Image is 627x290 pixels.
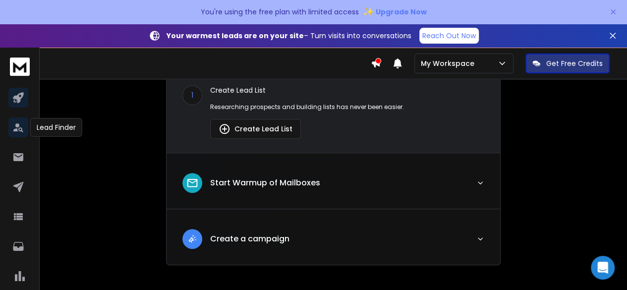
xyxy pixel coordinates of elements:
[167,31,411,41] p: – Turn visits into conversations
[363,2,427,22] button: ✨Upgrade Now
[186,176,199,189] img: lead
[210,103,484,111] p: Researching prospects and building lists has never been easier.
[219,123,230,135] img: lead
[546,58,603,68] p: Get Free Credits
[10,58,30,76] img: logo
[167,221,500,265] button: leadCreate a campaign
[182,85,202,105] div: 1
[167,71,500,153] div: leadImport to Lead list
[525,54,610,73] button: Get Free Credits
[422,31,476,41] p: Reach Out Now
[363,5,374,19] span: ✨
[210,233,289,245] p: Create a campaign
[210,85,484,95] p: Create Lead List
[167,31,304,41] strong: Your warmest leads are on your site
[167,165,500,209] button: leadStart Warmup of Mailboxes
[30,118,82,137] div: Lead Finder
[591,256,615,280] div: Open Intercom Messenger
[419,28,479,44] a: Reach Out Now
[210,119,301,139] button: Create Lead List
[210,177,320,189] p: Start Warmup of Mailboxes
[201,7,359,17] p: You're using the free plan with limited access
[421,58,478,68] p: My Workspace
[376,7,427,17] span: Upgrade Now
[186,232,199,245] img: lead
